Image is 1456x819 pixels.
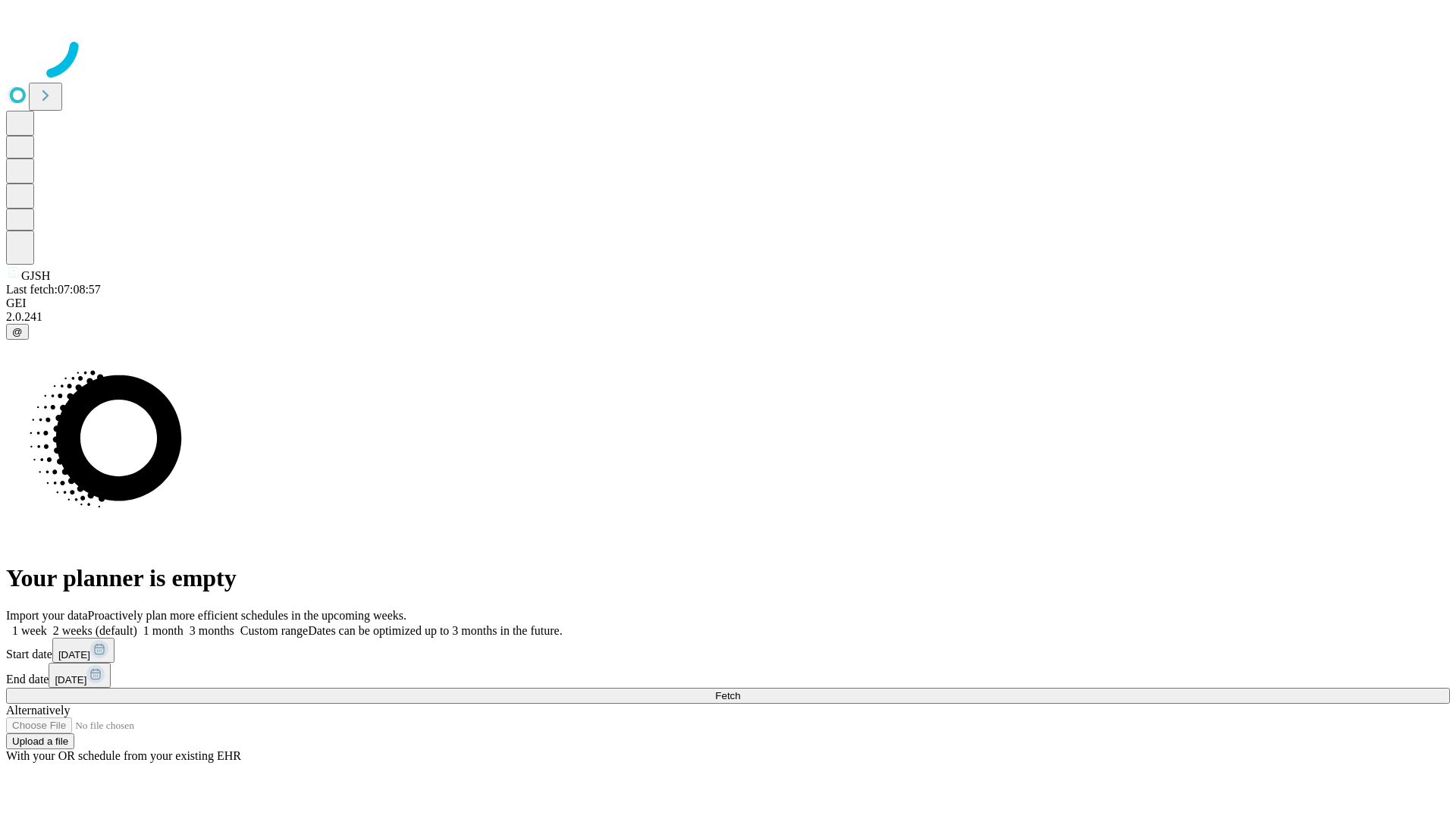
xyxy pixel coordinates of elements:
[6,283,101,296] span: Last fetch: 07:08:57
[58,649,90,661] span: [DATE]
[143,624,184,637] span: 1 month
[6,733,74,749] button: Upload a file
[49,663,111,688] button: [DATE]
[88,609,406,622] span: Proactively plan more efficient schedules in the upcoming weeks.
[21,269,50,282] span: GJSH
[6,704,70,717] span: Alternatively
[12,624,47,637] span: 1 week
[55,674,86,686] span: [DATE]
[52,638,115,663] button: [DATE]
[6,564,1450,592] h1: Your planner is empty
[308,624,562,637] span: Dates can be optimized up to 3 months in the future.
[6,297,1450,310] div: GEI
[190,624,234,637] span: 3 months
[715,690,740,701] span: Fetch
[6,749,241,762] span: With your OR schedule from your existing EHR
[6,609,88,622] span: Import your data
[6,663,1450,688] div: End date
[6,688,1450,704] button: Fetch
[6,638,1450,663] div: Start date
[6,324,29,340] button: @
[12,326,23,337] span: @
[240,624,308,637] span: Custom range
[6,310,1450,324] div: 2.0.241
[53,624,137,637] span: 2 weeks (default)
